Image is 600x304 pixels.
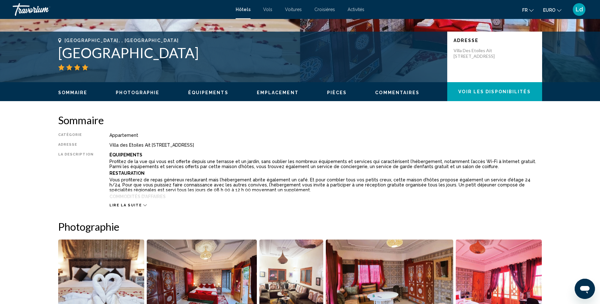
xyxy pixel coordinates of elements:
[65,38,179,43] span: [GEOGRAPHIC_DATA], , [GEOGRAPHIC_DATA]
[109,143,542,148] div: Villa des Etoiles Ait [STREET_ADDRESS]
[58,133,94,138] div: Catégorie
[454,48,504,59] p: Villa des Etoiles Ait [STREET_ADDRESS]
[522,8,528,13] span: Fr
[458,89,530,94] span: Voir les disponibilités
[109,133,542,138] div: Appartement
[236,7,251,12] a: Hôtels
[327,90,347,95] button: Pièces
[454,38,536,43] p: Adresse
[257,90,299,95] button: Emplacement
[263,7,272,12] a: Vols
[447,82,542,101] button: Voir les disponibilités
[543,8,555,13] span: EURO
[109,159,542,169] p: Profitez de la vue qui vous est offerte depuis une terrasse et un jardin, sans oublier les nombre...
[58,90,88,95] button: Sommaire
[13,3,229,16] a: Travorium
[571,3,587,16] button: Menu utilisateur
[109,152,142,157] b: Équipements
[58,114,542,126] h2: Sommaire
[576,6,583,13] span: Ld
[109,177,542,192] p: Vous profiterez de repas généreux restaurant mais l’hébergement abrite également un café. Et pour...
[348,7,364,12] a: Activités
[109,203,142,207] span: Lire la suite
[58,143,94,148] div: Adresse
[375,90,419,95] button: Commentaires
[58,45,441,61] h1: [GEOGRAPHIC_DATA]
[543,5,561,15] button: Changer de devise
[575,279,595,299] iframe: Bouton de lancement de la fenêtre de messagerie
[109,203,147,208] button: Lire la suite
[522,5,534,15] button: Changer la langue
[58,152,94,200] div: La description
[109,171,145,176] b: Restauration
[116,90,159,95] button: Photographie
[285,7,302,12] a: Voitures
[188,90,228,95] button: Équipements
[58,220,542,233] h2: Photographie
[314,7,335,12] a: Croisières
